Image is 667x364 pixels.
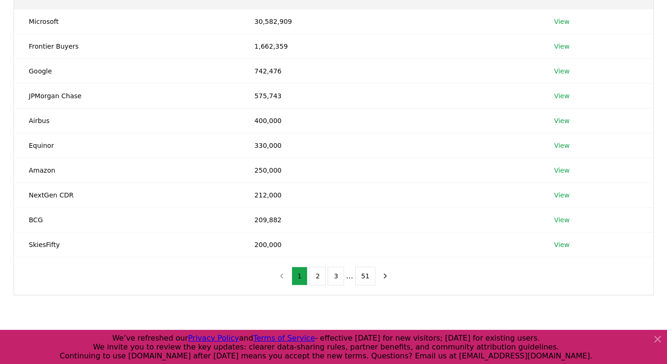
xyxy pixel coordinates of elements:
[240,58,539,83] td: 742,476
[377,267,393,285] button: next page
[240,34,539,58] td: 1,662,359
[292,267,308,285] button: 1
[554,141,570,150] a: View
[240,9,539,34] td: 30,582,909
[554,166,570,175] a: View
[240,83,539,108] td: 575,743
[14,232,240,257] td: SkiesFifty
[346,270,353,282] li: ...
[240,207,539,232] td: 209,882
[240,158,539,182] td: 250,000
[240,133,539,158] td: 330,000
[14,133,240,158] td: Equinor
[240,182,539,207] td: 212,000
[554,116,570,125] a: View
[14,182,240,207] td: NextGen CDR
[14,207,240,232] td: BCG
[309,267,326,285] button: 2
[14,58,240,83] td: Google
[554,66,570,76] a: View
[328,267,344,285] button: 3
[554,240,570,249] a: View
[14,9,240,34] td: Microsoft
[554,215,570,225] a: View
[240,232,539,257] td: 200,000
[554,42,570,51] a: View
[554,17,570,26] a: View
[14,108,240,133] td: Airbus
[240,108,539,133] td: 400,000
[554,190,570,200] a: View
[554,91,570,101] a: View
[14,83,240,108] td: JPMorgan Chase
[14,34,240,58] td: Frontier Buyers
[14,158,240,182] td: Amazon
[355,267,376,285] button: 51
